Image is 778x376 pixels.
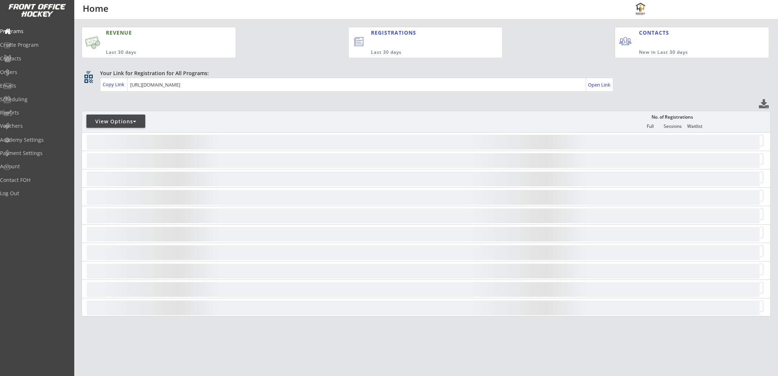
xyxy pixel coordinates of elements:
[588,82,611,88] div: Open Link
[106,29,200,36] div: REVENUE
[639,49,735,56] div: New in Last 30 days
[684,124,706,129] div: Waitlist
[100,70,748,77] div: Your Link for Registration for All Programs:
[639,29,672,36] div: CONTACTS
[371,29,468,36] div: REGISTRATIONS
[588,80,611,90] a: Open Link
[371,49,472,56] div: Last 30 days
[639,124,661,129] div: Full
[86,118,145,125] div: View Options
[83,73,94,84] button: qr_code
[662,124,684,129] div: Sessions
[103,81,126,88] div: Copy Link
[650,115,695,120] div: No. of Registrations
[84,70,93,74] div: qr
[106,49,200,56] div: Last 30 days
